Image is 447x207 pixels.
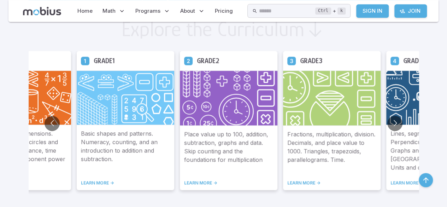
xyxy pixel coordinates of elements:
h2: Explore the Curriculum [121,18,305,40]
a: Home [75,3,95,19]
span: Math [102,7,116,15]
a: Grade 2 [184,56,193,65]
h5: Grade 3 [300,55,322,66]
p: Basic shapes and patterns. Numeracy, counting, and an introduction to addition and subtraction. [81,129,170,172]
h5: Grade 4 [403,55,426,66]
p: Place value up to 100, addition, subtraction, graphs and data. Skip counting and the foundations ... [184,130,273,172]
a: Join [394,4,427,18]
span: Programs [135,7,160,15]
kbd: Ctrl [315,7,331,15]
a: LEARN MORE -> [81,180,170,186]
button: Go to next slide [387,116,402,131]
a: LEARN MORE -> [184,180,273,186]
img: Grade 2 [180,70,277,126]
a: Grade 4 [390,56,399,65]
a: Sign In [356,4,389,18]
p: Fractions, multiplication, division. Decimals, and place value to 1000. Triangles, trapezoids, pa... [287,130,376,172]
span: About [180,7,195,15]
h5: Grade 1 [94,55,115,66]
img: Grade 3 [283,70,381,126]
div: + [315,7,346,15]
img: Grade 1 [77,70,174,125]
a: Grade 1 [81,56,89,65]
button: Go to previous slide [45,116,60,131]
a: Pricing [213,3,235,19]
a: LEARN MORE -> [287,180,376,186]
a: Grade 3 [287,56,296,65]
kbd: k [337,7,346,15]
h5: Grade 2 [197,55,219,66]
